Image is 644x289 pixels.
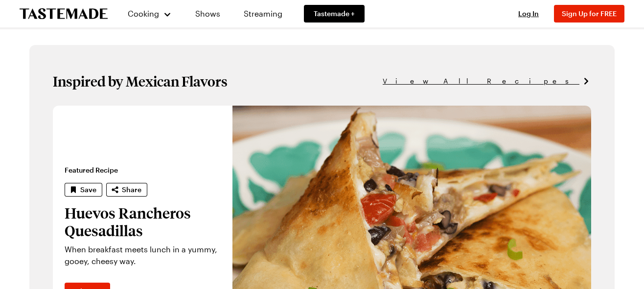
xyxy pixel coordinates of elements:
[383,76,579,87] span: View All Recipes
[554,5,624,22] button: Sign Up for FREE
[122,185,141,195] span: Share
[518,9,539,18] span: Log In
[20,8,108,20] a: To Tastemade Home Page
[53,72,228,90] h1: Inspired by Mexican Flavors
[304,5,365,22] a: Tastemade +
[80,185,96,195] span: Save
[314,9,355,19] span: Tastemade +
[509,9,548,19] button: Log In
[65,183,102,197] button: Save recipe
[128,9,159,18] span: Cooking
[127,2,172,25] button: Cooking
[562,9,617,18] span: Sign Up for FREE
[383,76,591,87] a: View All Recipes
[106,183,147,197] button: Share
